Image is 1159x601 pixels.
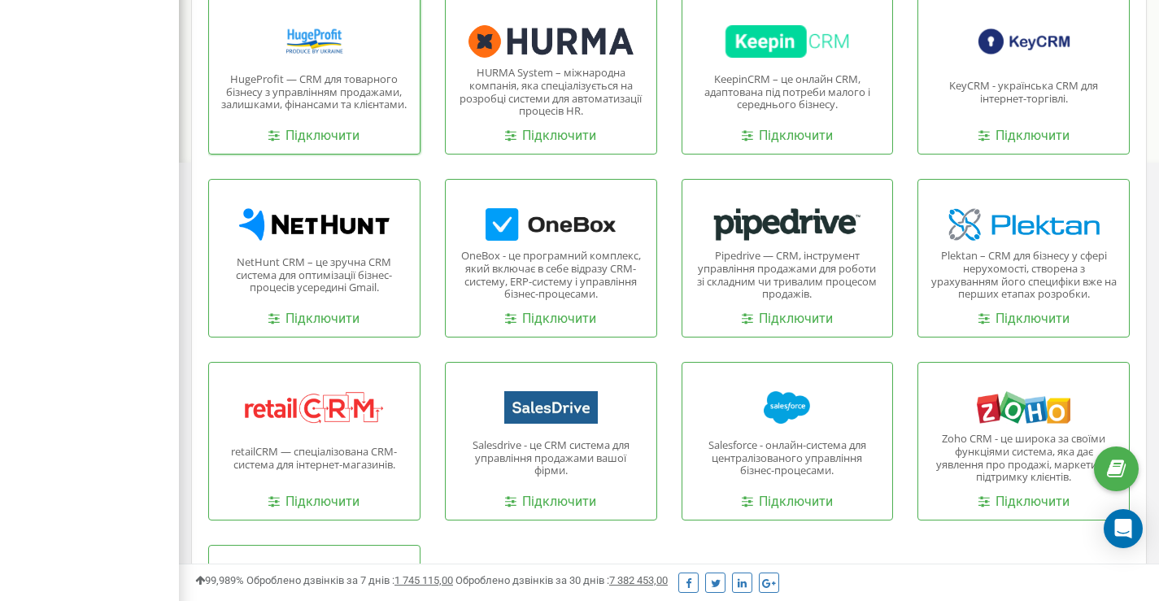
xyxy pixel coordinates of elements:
[458,250,644,300] p: OneBox - це програмний комплекс, який включає в себе відразу CRM-систему, ERP-систему і управлінн...
[505,127,596,146] a: Підключити
[268,493,359,512] a: Підключити
[268,310,359,329] a: Підключити
[221,256,407,294] p: NetHunt CRM – це зручна CRM система для оптимізації бізнес-процесів усередині Gmail.
[742,310,833,329] a: Підключити
[742,493,833,512] a: Підключити
[695,73,881,111] p: KeepinCRM – це онлайн CRM, адаптована під потреби малого і середнього бізнесу.
[1104,509,1143,548] div: Open Intercom Messenger
[246,574,453,586] span: Оброблено дзвінків за 7 днів :
[458,67,644,117] p: HURMA System – міжнародна компанія, яка спеціалізується на розробці системи для автоматизації про...
[268,127,359,146] a: Підключити
[394,574,453,586] u: 1 745 115,00
[978,310,1070,329] a: Підключити
[455,574,668,586] span: Оброблено дзвінків за 30 днів :
[978,127,1070,146] a: Підключити
[930,250,1117,300] p: Plektan – CRM для бізнесу у сфері нерухомості, створена з урахуванням його специфіки вже на перши...
[742,127,833,146] a: Підключити
[609,574,668,586] u: 7 382 453,00
[978,493,1070,512] a: Підключити
[930,433,1117,483] p: Zoho CRM - це широка за своїми функціями система, яка дає уявлення про продажі, маркетинг, підтри...
[505,310,596,329] a: Підключити
[221,446,407,471] p: retailCRM — спеціалізована CRM-система для інтернет-магазинів.
[458,439,644,477] p: Salesdrive - це CRM система для управління продажами вашої фірми.
[221,73,407,111] p: HugeProfit — CRM для товарного бізнесу з управлінням продажами, залишками, фінансами та клієнтами.
[695,439,881,477] p: Salesforce - онлайн-система для централізованого управління бізнес-процесами.
[695,250,881,300] p: Pipedrive — CRM, інструмент управління продажами для роботи зі складним чи тривалим процесом прод...
[195,574,244,586] span: 99,989%
[505,493,596,512] a: Підключити
[930,80,1117,105] p: KeyCRM - українська CRM для інтернет-торгівлі.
